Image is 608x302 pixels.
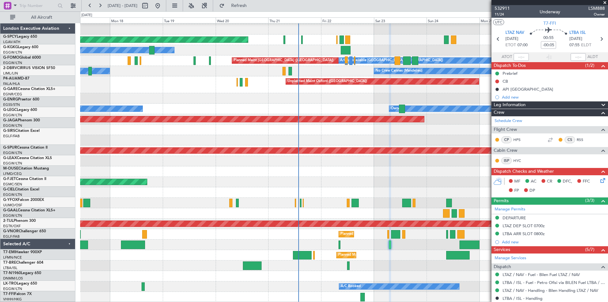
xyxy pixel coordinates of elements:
[529,188,535,194] span: DP
[3,209,55,212] a: G-GAALCessna Citation XLS+
[479,17,532,23] div: Mon 25
[376,66,422,76] div: No Crew Cannes (Mandelieu)
[3,102,20,107] a: EGSS/STN
[268,17,321,23] div: Thu 21
[3,81,20,86] a: FALA/HLA
[3,87,55,91] a: G-GARECessna Citation XLS+
[3,255,22,260] a: LFMN/NCE
[563,178,572,185] span: DFC,
[587,54,598,60] span: ALDT
[3,167,49,170] a: M-OUSECitation Mustang
[3,151,22,155] a: EGGW/LTN
[57,17,110,23] div: Sun 17
[3,213,22,218] a: EGGW/LTN
[569,36,582,42] span: [DATE]
[3,45,18,49] span: G-KGKG
[503,71,517,76] div: Prebrief
[216,17,269,23] div: Wed 20
[3,224,21,228] a: EGTK/OXF
[3,56,41,60] a: G-FOMOGlobal 6000
[3,286,22,291] a: EGGW/LTN
[3,66,17,70] span: 2-DBRV
[16,15,67,20] span: All Aircraft
[3,177,16,181] span: G-FJET
[3,271,41,275] a: T7-N1960Legacy 650
[3,98,39,101] a: G-ENRGPraetor 600
[3,250,42,254] a: T7-EMIHawker 900XP
[3,87,18,91] span: G-GARE
[495,12,510,17] span: 11/24
[503,223,545,228] div: LTAZ DEP SLOT 0700z
[543,20,556,27] span: T7-FFI
[543,35,554,41] span: 00:55
[517,42,528,48] span: 07:00
[503,215,526,221] div: DEPARTURE
[3,119,18,122] span: G-JAGA
[3,229,46,233] a: G-VNORChallenger 650
[3,61,22,65] a: EGGW/LTN
[3,234,20,239] a: EGLF/FAB
[3,192,22,197] a: EGGW/LTN
[3,35,17,39] span: G-SPCY
[3,219,36,223] a: 2-TIJLPhenom 300
[588,12,605,17] span: Owner
[501,136,512,143] div: CP
[3,129,40,133] a: G-SIRSCitation Excel
[3,209,18,212] span: G-GAAL
[585,62,594,69] span: (1/2)
[3,119,40,122] a: G-JAGAPhenom 300
[3,108,37,112] a: G-LEGCLegacy 600
[505,30,524,36] span: LTAZ NAV
[3,198,44,202] a: G-YFOXFalcon 2000EX
[108,3,137,9] span: [DATE] - [DATE]
[503,79,508,84] div: CB
[569,42,579,48] span: 07:55
[3,167,18,170] span: M-OUSE
[3,35,37,39] a: G-SPCYLegacy 650
[565,136,575,143] div: CS
[494,263,511,271] span: Dispatch
[494,168,554,175] span: Dispatch Checks and Weather
[19,1,56,10] input: Trip Number
[505,36,518,42] span: [DATE]
[503,87,553,92] div: API [GEOGRAPHIC_DATA]
[494,109,504,116] span: Crew
[3,266,17,270] a: LTBA/ISL
[3,98,18,101] span: G-ENRG
[583,178,590,185] span: FFC
[3,134,20,138] a: EGLF/FAB
[341,282,361,291] div: A/C Booked
[577,137,591,143] a: RSS
[3,282,37,286] a: LX-TROLegacy 650
[569,30,586,36] span: LTBA ISL
[374,17,427,23] div: Sat 23
[540,9,560,15] div: Underway
[502,54,512,60] span: ATOT
[3,156,17,160] span: G-LEAX
[494,246,510,254] span: Services
[3,123,22,128] a: EGGW/LTN
[3,250,16,254] span: T7-EMI
[495,255,526,261] a: Manage Services
[3,292,14,296] span: T7-FFI
[3,108,17,112] span: G-LEGC
[495,206,525,213] a: Manage Permits
[81,13,92,18] div: [DATE]
[501,157,512,164] div: ISP
[340,229,440,239] div: Planned Maint [GEOGRAPHIC_DATA] ([GEOGRAPHIC_DATA])
[3,66,55,70] a: 2-DBRVCIRRUS VISION SF50
[3,198,18,202] span: G-YFOX
[514,188,519,194] span: FP
[216,1,254,11] button: Refresh
[3,77,17,80] span: P4-AUA
[3,113,22,118] a: EGGW/LTN
[3,146,47,150] a: G-SPURCessna Citation II
[321,17,374,23] div: Fri 22
[585,197,594,204] span: (3/3)
[494,126,517,133] span: Flight Crew
[3,282,17,286] span: LX-TRO
[3,219,14,223] span: 2-TIJL
[288,77,367,86] div: Unplanned Maint Oxford ([GEOGRAPHIC_DATA])
[503,296,542,301] a: LTBA / ISL - Handling
[3,188,39,191] a: G-CIELCitation Excel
